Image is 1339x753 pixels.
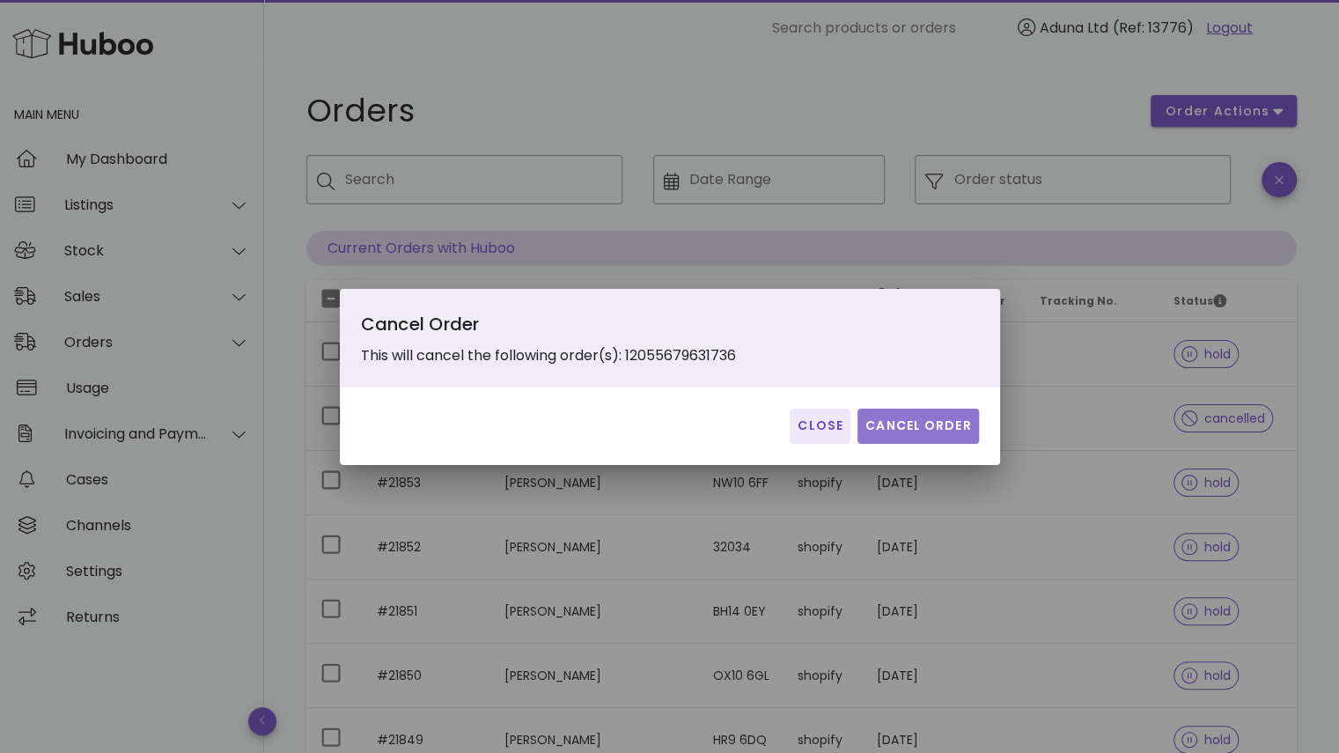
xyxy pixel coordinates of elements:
button: Close [790,409,850,444]
span: Close [797,417,843,435]
div: Cancel Order [361,310,756,345]
button: Cancel Order [857,409,979,444]
div: This will cancel the following order(s): 12055679631736 [361,310,756,366]
span: Cancel Order [864,417,972,435]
